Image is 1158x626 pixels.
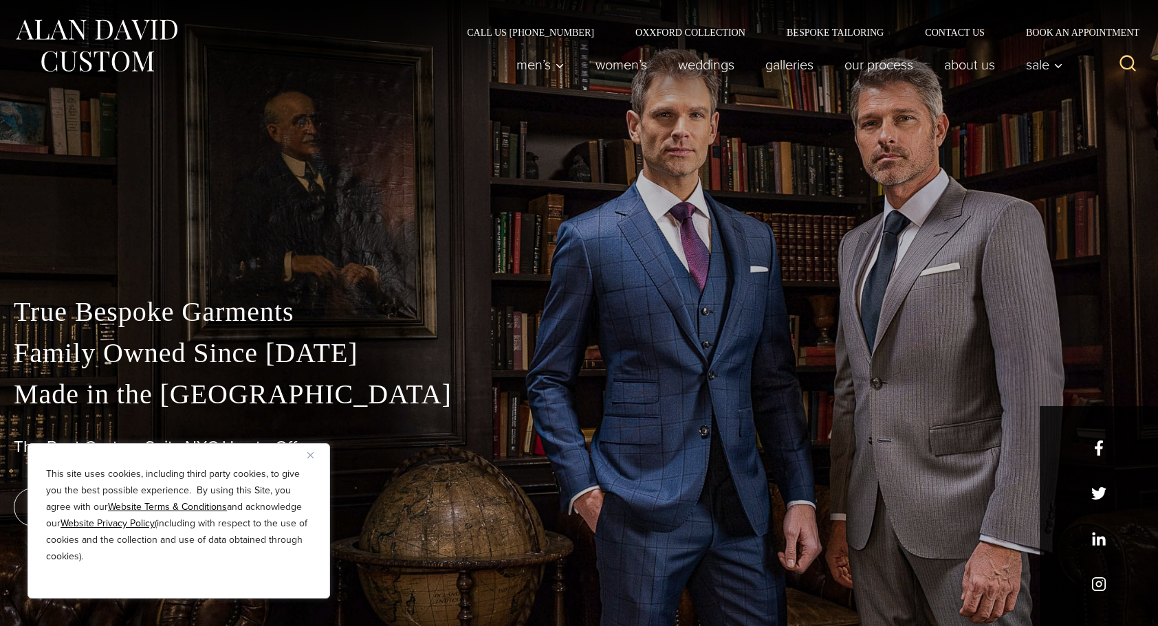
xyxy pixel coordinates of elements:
[108,500,227,514] a: Website Terms & Conditions
[501,51,1071,78] nav: Primary Navigation
[615,27,766,37] a: Oxxford Collection
[14,15,179,76] img: Alan David Custom
[580,51,663,78] a: Women’s
[14,437,1144,457] h1: The Best Custom Suits NYC Has to Offer
[750,51,829,78] a: Galleries
[929,51,1011,78] a: About Us
[1026,58,1063,71] span: Sale
[446,27,1144,37] nav: Secondary Navigation
[446,27,615,37] a: Call Us [PHONE_NUMBER]
[14,291,1144,415] p: True Bespoke Garments Family Owned Since [DATE] Made in the [GEOGRAPHIC_DATA]
[14,488,206,526] a: book an appointment
[829,51,929,78] a: Our Process
[61,516,155,530] a: Website Privacy Policy
[46,466,312,565] p: This site uses cookies, including third party cookies, to give you the best possible experience. ...
[904,27,1005,37] a: Contact Us
[307,447,324,463] button: Close
[766,27,904,37] a: Bespoke Tailoring
[1111,48,1144,81] button: View Search Form
[516,58,565,71] span: Men’s
[1005,27,1144,37] a: Book an Appointment
[307,452,314,458] img: Close
[663,51,750,78] a: weddings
